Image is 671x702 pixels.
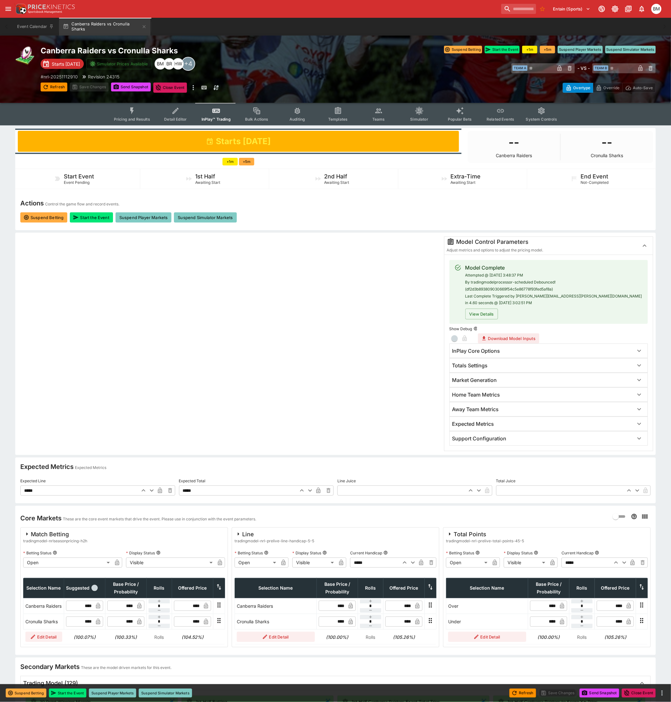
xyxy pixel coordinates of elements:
[20,199,44,207] h4: Actions
[596,3,608,15] button: Connected to PK
[451,180,476,185] span: Awaiting Start
[452,348,500,354] h6: InPlay Core Options
[593,83,622,93] button: Override
[452,362,488,369] h6: Totals Settings
[446,614,528,629] td: Under
[452,435,507,442] h6: Support Configuration
[239,158,254,165] button: +5m
[202,117,231,122] span: InPlay™ Trading
[530,634,568,640] h6: (100.00%)
[20,212,67,223] button: Suspend Betting
[235,578,317,598] th: Selection Name
[155,58,166,70] div: BJ Martin
[528,578,569,598] th: Base Price / Probability
[591,153,623,158] p: Cronulla Sharks
[549,4,594,14] button: Select Tenant
[636,3,648,15] button: Notifications
[64,180,90,185] span: Event Pending
[28,4,75,9] img: PriceKinetics
[577,65,590,71] h6: - VS -
[448,117,472,122] span: Popular Bets
[149,634,170,640] p: Rolls
[41,46,348,56] h2: Copy To Clipboard
[475,551,480,555] button: Betting Status
[235,530,314,538] div: Line
[70,212,113,223] button: Start the Event
[53,551,57,555] button: Betting Status
[649,2,663,16] button: BJ Martin
[75,465,106,471] p: Expected Metrics
[195,180,220,185] span: Awaiting Start
[153,83,187,93] button: Close Event
[111,83,151,91] button: Send Snapshot
[452,421,494,427] h6: Expected Metrics
[513,65,528,71] span: Team A
[105,578,147,598] th: Base Price / Probability
[581,173,608,180] h5: End Event
[385,634,423,640] h6: (105.26%)
[447,248,543,252] span: Adjust metrics and options to adjust the pricing model.
[537,4,548,14] button: No Bookmarks
[20,514,62,522] h4: Core Markets
[28,10,62,13] img: Sportsbook Management
[522,46,537,53] button: +1m
[597,634,634,640] h6: (105.26%)
[59,18,150,36] button: Canberra Raiders vs Cronulla Sharks
[172,58,184,70] div: Harry Walker
[623,3,634,15] button: Documentation
[595,551,599,555] button: Current Handicap
[25,632,62,642] button: Edit Detail
[292,550,321,556] p: Display Status
[23,550,51,556] p: Betting Status
[581,180,608,185] span: Not-Completed
[372,117,385,122] span: Teams
[15,46,36,66] img: rugby_league.png
[317,578,358,598] th: Base Price / Probability
[324,173,348,180] h5: 2nd Half
[195,173,215,180] h5: 1st Half
[478,333,539,344] button: Download Model Inputs
[595,578,636,598] th: Offered Price
[216,136,271,147] h1: Starts [DATE]
[147,578,172,598] th: Rolls
[487,117,514,122] span: Related Events
[66,584,90,592] span: Suggested
[526,117,557,122] span: System Controls
[81,665,171,671] p: These are the model driven markets for this event.
[446,530,524,538] div: Total Points
[20,463,74,471] h4: Expected Metrics
[452,377,497,384] h6: Market Generation
[13,18,58,36] button: Event Calendar
[126,550,155,556] p: Display Status
[319,634,356,640] h6: (100.00%)
[594,65,608,71] span: Team B
[235,614,317,629] td: Cronulla Sharks
[658,689,666,697] button: more
[410,117,428,122] span: Simulator
[181,57,195,71] div: +4
[609,3,621,15] button: Toggle light/dark mode
[622,83,656,93] button: Auto-Save
[569,578,595,598] th: Rolls
[6,689,46,698] button: Suspend Betting
[223,158,238,165] button: +1m
[452,406,499,413] h6: Away Team Metrics
[292,558,336,568] div: Visible
[64,173,94,180] h5: Start Event
[504,550,533,556] p: Display Status
[563,83,593,93] button: Overtype
[235,538,314,544] span: tradingmodel-nrl-prelive-line-handicap-5-5
[174,634,211,640] h6: (104.52%)
[107,634,145,640] h6: (100.33%)
[651,4,661,14] div: BJ Martin
[446,578,528,598] th: Selection Name
[23,538,87,544] span: tradingmodel-nrlseasonpricing-h2h
[496,476,651,485] label: Total Juice
[116,212,172,223] button: Suspend Player Markets
[172,578,213,598] th: Offered Price
[174,212,236,223] button: Suspend Simulator Markets
[509,689,536,698] button: Refresh
[509,134,520,151] h1: --
[89,689,136,698] button: Suspend Player Markets
[561,550,594,556] p: Current Handicap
